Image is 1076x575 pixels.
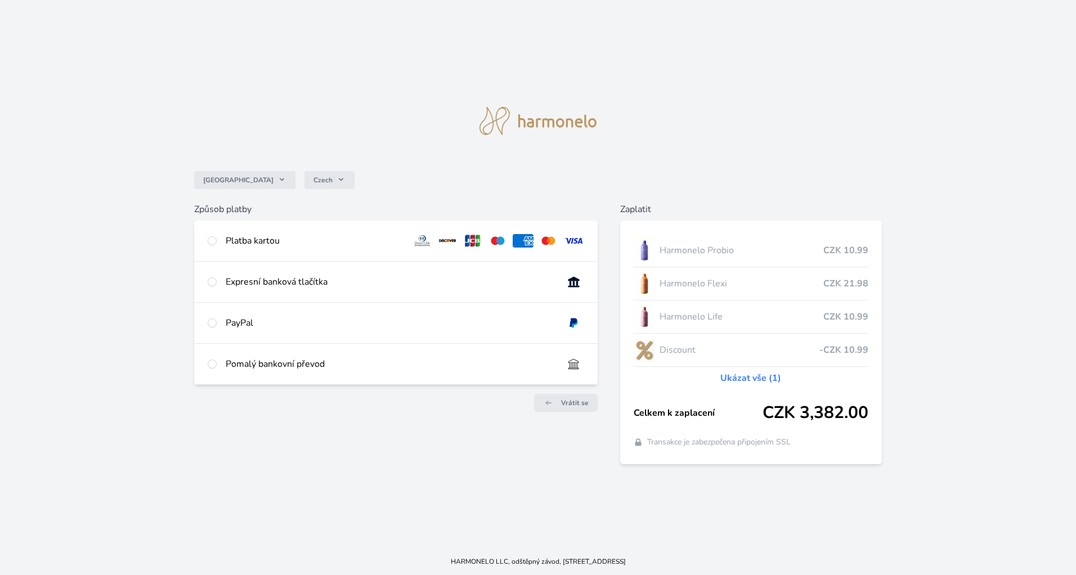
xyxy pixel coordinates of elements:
span: -CZK 10.99 [819,343,868,357]
img: jcb.svg [463,234,483,248]
a: Ukázat vše (1) [720,371,781,385]
img: discover.svg [437,234,458,248]
span: [GEOGRAPHIC_DATA] [203,176,274,185]
img: logo.svg [479,107,597,135]
span: CZK 21.98 [823,277,868,290]
span: Transakce je zabezpečena připojením SSL [647,437,791,448]
img: CLEAN_PROBIO_se_stinem_x-lo.jpg [634,236,655,264]
img: maestro.svg [487,234,508,248]
span: CZK 10.99 [823,244,868,257]
img: onlineBanking_CZ.svg [563,275,584,289]
h6: Způsob platby [194,203,598,216]
img: CLEAN_LIFE_se_stinem_x-lo.jpg [634,303,655,331]
div: Expresní banková tlačítka [226,275,554,289]
span: Czech [313,176,333,185]
img: visa.svg [563,234,584,248]
img: paypal.svg [563,316,584,330]
div: Platba kartou [226,234,402,248]
span: Vrátit se [561,398,589,407]
div: PayPal [226,316,554,330]
a: Vrátit se [534,394,598,412]
img: CLEAN_FLEXI_se_stinem_x-hi_(1)-lo.jpg [634,269,655,298]
img: mc.svg [538,234,559,248]
span: CZK 10.99 [823,310,868,324]
img: amex.svg [513,234,533,248]
button: [GEOGRAPHIC_DATA] [194,171,295,189]
img: bankTransfer_IBAN.svg [563,357,584,371]
button: Czech [304,171,355,189]
span: Harmonelo Life [660,310,823,324]
span: Discount [660,343,819,357]
img: discount-lo.png [634,336,655,364]
span: Celkem k zaplacení [634,406,763,420]
div: Pomalý bankovní převod [226,357,554,371]
span: Harmonelo Flexi [660,277,823,290]
span: CZK 3,382.00 [763,403,868,423]
img: diners.svg [412,234,433,248]
h6: Zaplatit [620,203,882,216]
span: Harmonelo Probio [660,244,823,257]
